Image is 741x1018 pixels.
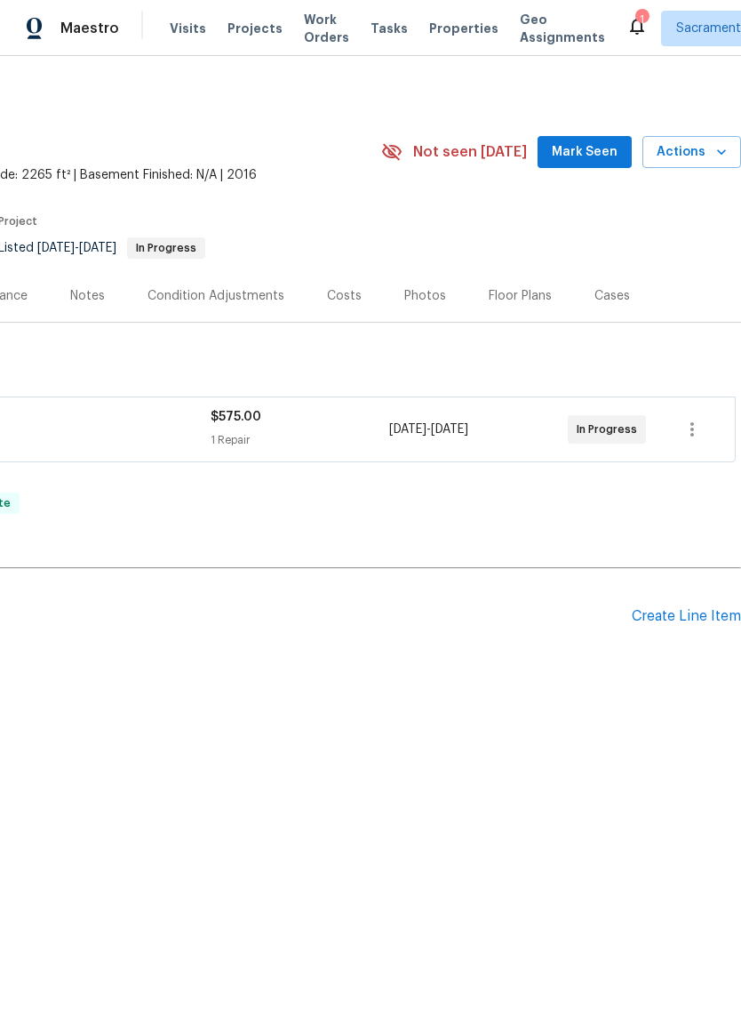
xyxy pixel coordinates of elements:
[642,136,741,169] button: Actions
[70,287,105,305] div: Notes
[635,11,648,28] div: 1
[520,11,605,46] span: Geo Assignments
[37,242,75,254] span: [DATE]
[227,20,283,37] span: Projects
[211,411,261,423] span: $575.00
[429,20,498,37] span: Properties
[431,423,468,436] span: [DATE]
[389,423,426,436] span: [DATE]
[79,242,116,254] span: [DATE]
[632,608,741,625] div: Create Line Item
[327,287,362,305] div: Costs
[129,243,203,253] span: In Progress
[60,20,119,37] span: Maestro
[413,143,527,161] span: Not seen [DATE]
[489,287,552,305] div: Floor Plans
[147,287,284,305] div: Condition Adjustments
[211,431,389,449] div: 1 Repair
[37,242,116,254] span: -
[552,141,617,164] span: Mark Seen
[404,287,446,305] div: Photos
[304,11,349,46] span: Work Orders
[370,22,408,35] span: Tasks
[389,421,468,438] span: -
[170,20,206,37] span: Visits
[538,136,632,169] button: Mark Seen
[657,141,727,164] span: Actions
[577,421,644,438] span: In Progress
[594,287,630,305] div: Cases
